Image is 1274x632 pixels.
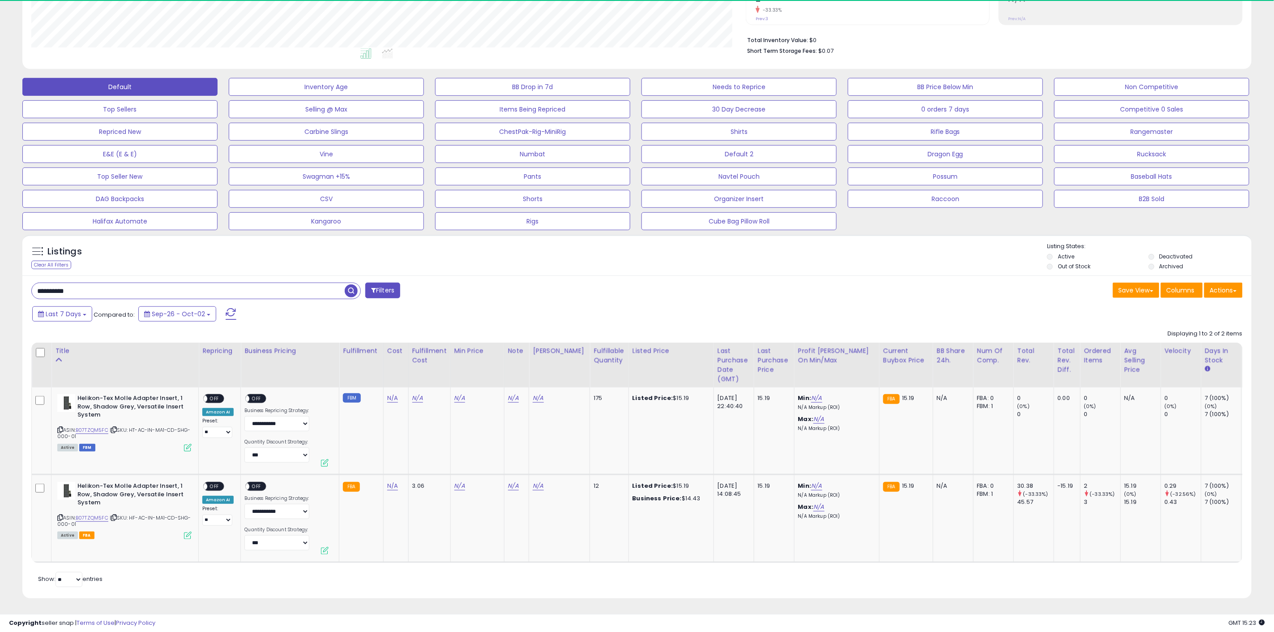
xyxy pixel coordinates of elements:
div: FBM: 1 [977,402,1007,410]
button: Halifax Automate [22,212,218,230]
button: Save View [1113,283,1159,298]
div: 30.38 [1017,482,1054,490]
div: Amazon AI [202,496,234,504]
span: 15.19 [902,482,915,490]
div: 0 [1084,410,1120,418]
small: (-33.33%) [1023,490,1048,498]
div: $15.19 [633,482,707,490]
div: 0.43 [1165,498,1201,506]
div: Fulfillment Cost [412,346,447,365]
button: B2B Sold [1054,190,1249,208]
div: 175 [594,394,621,402]
a: N/A [412,394,423,403]
small: FBA [883,394,900,404]
div: Ordered Items [1084,346,1117,365]
h5: Listings [47,245,82,258]
a: Terms of Use [77,619,115,627]
div: FBA: 0 [977,394,1007,402]
a: B07TZQM5FC [76,514,108,522]
div: 15.19 [758,482,787,490]
p: N/A Markup (ROI) [798,426,872,432]
div: seller snap | | [9,619,155,628]
button: Rigs [435,212,630,230]
span: Last 7 Days [46,310,81,318]
span: OFF [207,483,222,490]
div: Num of Comp. [977,346,1010,365]
button: Rangemaster [1054,123,1249,141]
div: 15.19 [1124,498,1161,506]
a: N/A [813,415,824,424]
label: Business Repricing Strategy: [244,495,309,502]
button: Filters [365,283,400,298]
th: The percentage added to the cost of goods (COGS) that forms the calculator for Min & Max prices. [794,343,879,387]
div: Note [508,346,526,356]
a: N/A [454,394,465,403]
button: BB Price Below Min [848,78,1043,96]
a: Privacy Policy [116,619,155,627]
span: All listings currently available for purchase on Amazon [57,532,78,539]
button: Inventory Age [229,78,424,96]
span: FBM [79,444,95,451]
span: $0.07 [818,47,834,55]
div: 0.00 [1058,394,1073,402]
div: 0 [1017,394,1054,402]
div: Preset: [202,418,234,438]
div: Last Purchase Date (GMT) [718,346,750,384]
label: Out of Stock [1058,262,1090,270]
b: Listed Price: [633,394,673,402]
div: 7 (100%) [1205,482,1241,490]
small: FBA [883,482,900,492]
div: ASIN: [57,394,192,451]
div: Business Pricing [244,346,335,356]
button: Columns [1161,283,1203,298]
div: Repricing [202,346,237,356]
div: 3 [1084,498,1120,506]
button: Top Seller New [22,168,218,185]
span: FBA [79,532,94,539]
div: Total Rev. [1017,346,1050,365]
button: Kangaroo [229,212,424,230]
button: Baseball Hats [1054,168,1249,185]
div: Avg Selling Price [1124,346,1157,374]
small: (0%) [1165,403,1177,410]
button: Cube Bag Pillow Roll [641,212,837,230]
div: BB Share 24h. [937,346,970,365]
button: Selling @ Max [229,100,424,118]
small: FBA [343,482,359,492]
label: Business Repricing Strategy: [244,408,309,414]
button: E&E (E & E) [22,145,218,163]
div: Listed Price [633,346,710,356]
div: 7 (100%) [1205,394,1241,402]
small: (0%) [1017,403,1030,410]
button: Vine [229,145,424,163]
button: 0 orders 7 days [848,100,1043,118]
small: (-33.33%) [1090,490,1115,498]
small: FBM [343,393,360,403]
div: 2 [1084,482,1120,490]
div: Total Rev. Diff. [1058,346,1077,374]
div: $15.19 [633,394,707,402]
span: | SKU: HF-AC-IN-MA1-CD-SHG-000-01 [57,514,191,528]
button: ChestPak-Rig-MiniRig [435,123,630,141]
div: -15.19 [1058,482,1073,490]
button: Items Being Repriced [435,100,630,118]
label: Quantity Discount Strategy: [244,439,309,445]
button: DAG Backpacks [22,190,218,208]
span: 2025-10-10 15:23 GMT [1229,619,1265,627]
small: Days In Stock. [1205,365,1210,373]
button: Shirts [641,123,837,141]
div: 15.19 [1124,482,1161,490]
button: BB Drop in 7d [435,78,630,96]
span: Show: entries [38,575,103,583]
button: Organizer Insert [641,190,837,208]
button: Navtel Pouch [641,168,837,185]
div: N/A [937,394,966,402]
button: Default 2 [641,145,837,163]
div: Profit [PERSON_NAME] on Min/Max [798,346,876,365]
a: N/A [533,394,543,403]
div: 45.57 [1017,498,1054,506]
button: Default [22,78,218,96]
div: 0.29 [1165,482,1201,490]
div: Last Purchase Price [758,346,791,374]
div: Title [55,346,195,356]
